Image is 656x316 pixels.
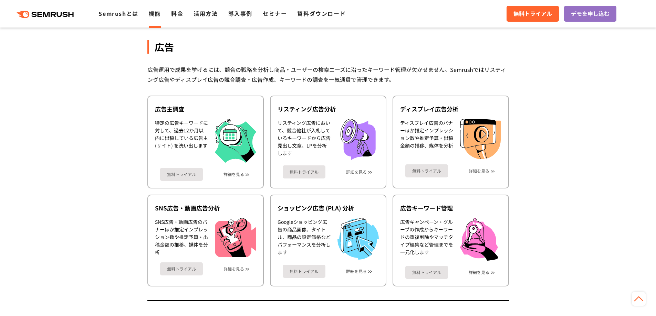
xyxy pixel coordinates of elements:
[469,168,489,173] a: 詳細を見る
[215,218,256,257] img: SNS広告・動画広告分析
[223,172,244,177] a: 詳細を見る
[469,270,489,275] a: 詳細を見る
[160,262,203,275] a: 無料トライアル
[297,9,346,18] a: 資料ダウンロード
[507,6,559,22] a: 無料トライアル
[278,105,379,113] div: リスティング広告分析
[346,269,367,274] a: 詳細を見る
[571,9,610,18] span: デモを申し込む
[400,119,453,160] div: ディスプレイ広告のバナーほか推定インプレッション数や推定予算・出稿金額の推移、媒体を分析
[155,218,208,257] div: SNS広告・動画広告のバナーほか推定インプレッション数や推定予算・出稿金額の推移、媒体を分析
[337,119,379,160] img: リスティング広告分析
[155,204,256,212] div: SNS広告・動画広告分析
[149,9,161,18] a: 機能
[155,105,256,113] div: 広告主調査
[223,266,244,271] a: 詳細を見る
[337,218,379,260] img: ショッピング広告 (PLA) 分析
[263,9,287,18] a: セミナー
[215,119,256,163] img: 広告主調査
[228,9,252,18] a: 導入事例
[400,105,501,113] div: ディスプレイ広告分析
[194,9,218,18] a: 活用方法
[278,119,331,160] div: リスティング広告において、競合他社が入札しているキーワードから広告見出し文章、LPを分析します
[171,9,183,18] a: 料金
[278,204,379,212] div: ショッピング広告 (PLA) 分析
[160,168,203,181] a: 無料トライアル
[278,218,331,260] div: Googleショッピング広告の商品画像、タイトル、商品の設定価格などパフォーマンスを分析します
[346,170,367,174] a: 詳細を見る
[147,65,509,85] div: 広告運用で成果を挙げるには、競合の戦略を分析し商品・ユーザーの検索ニーズに沿ったキーワード管理が欠かせません。Semrushではリスティング広告やディスプレイ広告の競合調査・広告作成、キーワード...
[283,265,325,278] a: 無料トライアル
[147,40,509,54] div: 広告
[564,6,616,22] a: デモを申し込む
[283,165,325,178] a: 無料トライアル
[460,218,499,261] img: 広告キーワード管理
[98,9,138,18] a: Semrushとは
[460,119,501,160] img: ディスプレイ広告分析
[400,204,501,212] div: 広告キーワード管理
[405,266,448,279] a: 無料トライアル
[405,164,448,177] a: 無料トライアル
[513,9,552,18] span: 無料トライアル
[400,218,453,261] div: 広告キャンペーン・グループの作成からキーワードの重複削除やマッチタイプ編集など管理までを一元化します
[155,119,208,163] div: 特定の広告キーワードに対して、過去12か月以内に出稿している広告主 (サイト) を洗い出します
